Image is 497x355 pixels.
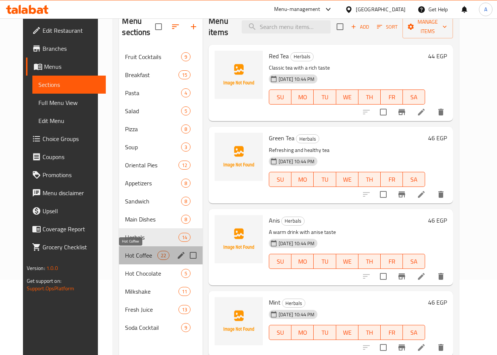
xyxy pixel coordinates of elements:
button: FR [381,90,403,105]
button: TU [314,325,336,340]
span: Milkshake [125,287,178,296]
button: WE [336,325,358,340]
span: Hot Chocolate [125,269,181,278]
button: MO [291,325,314,340]
span: MO [294,174,311,185]
span: TU [317,174,333,185]
button: delete [432,185,450,203]
span: Coverage Report [43,225,100,234]
span: [DATE] 10:44 PM [276,76,317,83]
div: Herbals [290,52,314,61]
span: Choice Groups [43,134,100,143]
a: Grocery Checklist [26,238,106,256]
a: Coupons [26,148,106,166]
div: items [178,161,191,170]
a: Edit menu item [417,190,426,199]
a: Sections [32,76,106,94]
div: Sandwich [125,197,181,206]
div: items [181,269,191,278]
span: Select section [332,19,348,35]
button: MO [291,90,314,105]
span: 8 [181,198,190,205]
div: [GEOGRAPHIC_DATA] [356,5,406,14]
span: TH [361,174,378,185]
span: Fresh Juice [125,305,178,314]
div: Menu-management [274,5,320,14]
button: TH [358,90,381,105]
span: Herbals [296,135,319,143]
button: WE [336,90,358,105]
span: Salad [125,106,181,115]
span: FR [384,256,400,267]
span: Edit Menu [38,116,100,125]
span: Appetizers [125,179,181,188]
span: TU [317,92,333,103]
span: Menus [44,62,100,71]
img: Green Tea [215,133,263,181]
span: TU [317,256,333,267]
button: Sort [375,21,399,33]
span: Sort sections [166,18,184,36]
a: Menu disclaimer [26,184,106,202]
div: items [181,323,191,332]
p: Classic tea with a rich taste [269,63,425,73]
span: Version: [27,263,45,273]
span: Full Menu View [38,98,100,107]
h6: 46 EGP [428,215,447,226]
span: Oriental Pies [125,161,178,170]
span: Coupons [43,152,100,161]
span: WE [339,174,355,185]
div: Milkshake11 [119,282,203,300]
span: TH [361,92,378,103]
button: TU [314,172,336,187]
span: SU [272,92,288,103]
span: WE [339,256,355,267]
div: items [178,305,191,314]
span: 15 [179,71,190,79]
div: Breakfast [125,70,178,79]
span: WE [339,327,355,338]
div: Fruit Cocktails9 [119,48,203,66]
span: 14 [179,234,190,241]
a: Upsell [26,202,106,220]
span: Green Tea [269,132,294,144]
div: items [178,70,191,79]
div: Main Dishes [125,215,181,224]
button: Branch-specific-item [393,267,411,285]
span: MO [294,256,311,267]
span: Manage items [409,17,447,36]
span: Fruit Cocktails [125,52,181,61]
div: items [178,233,191,242]
span: 11 [179,288,190,295]
a: Branches [26,39,106,58]
div: items [181,197,191,206]
div: Soda Cocktail [125,323,181,332]
button: Branch-specific-item [393,185,411,203]
span: MO [294,327,311,338]
span: Pasta [125,88,181,97]
p: Refreshing and healthy tea [269,146,425,155]
span: 4 [181,90,190,97]
button: SA [403,172,425,187]
span: TH [361,327,378,338]
button: MO [291,254,314,269]
span: Herbals [125,233,178,242]
span: SA [406,92,422,103]
button: WE [336,254,358,269]
span: Herbals [282,299,305,308]
span: FR [384,92,400,103]
a: Menus [26,58,106,76]
div: Pizza [125,124,181,134]
button: MO [291,172,314,187]
span: MO [294,92,311,103]
span: 13 [179,306,190,313]
h2: Menu sections [122,15,155,38]
div: Hot Chocolate5 [119,264,203,282]
button: FR [381,254,403,269]
button: delete [432,267,450,285]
